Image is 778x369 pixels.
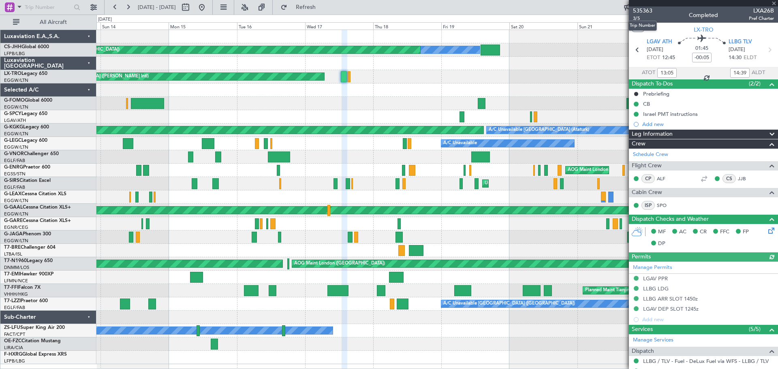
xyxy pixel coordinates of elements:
[138,4,176,11] span: [DATE] - [DATE]
[4,178,19,183] span: G-SIRS
[4,251,22,257] a: LTBA/ISL
[628,21,657,31] div: Trip Number
[4,117,26,124] a: LGAV/ATH
[4,278,28,284] a: LFMN/NCE
[4,131,28,137] a: EGGW/LTN
[4,111,47,116] a: G-SPCYLegacy 650
[485,177,618,190] div: Unplanned Maint [GEOGRAPHIC_DATA] ([GEOGRAPHIC_DATA])
[694,26,714,34] span: LX-TRO
[642,121,774,128] div: Add new
[4,245,56,250] a: T7-BREChallenger 604
[643,358,769,365] a: LLBG / TLV - Fuel - DeLux Fuel via WFS - LLBG / TLV
[4,71,21,76] span: LX-TRO
[729,54,742,62] span: 14:30
[743,228,749,236] span: FP
[4,98,52,103] a: G-FOMOGlobal 6000
[169,22,237,30] div: Mon 15
[4,218,23,223] span: G-GARE
[647,46,663,54] span: [DATE]
[4,245,21,250] span: T7-BRE
[21,19,85,25] span: All Aircraft
[729,46,745,54] span: [DATE]
[4,331,25,337] a: FACT/CPT
[4,358,25,364] a: LFPB/LBG
[695,45,708,53] span: 01:45
[749,79,761,88] span: (2/2)
[443,137,477,149] div: A/C Unavailable
[509,22,577,30] div: Sat 20
[305,22,373,30] div: Wed 17
[632,139,645,149] span: Crew
[4,125,49,130] a: G-KGKGLegacy 600
[4,165,50,170] a: G-ENRGPraetor 600
[4,232,23,237] span: G-JAGA
[441,22,509,30] div: Fri 19
[632,215,709,224] span: Dispatch Checks and Weather
[4,224,28,230] a: EGNR/CEG
[4,111,21,116] span: G-SPCY
[4,258,27,263] span: T7-N1960
[657,175,675,182] a: ALF
[4,264,29,271] a: DNMM/LOS
[4,158,25,164] a: EGLF/FAB
[749,6,774,15] span: LXA26B
[633,336,673,344] a: Manage Services
[632,347,654,356] span: Dispatch
[4,291,28,297] a: VHHH/HKG
[4,77,28,83] a: EGGW/LTN
[237,22,305,30] div: Tue 16
[4,125,23,130] span: G-KGKG
[4,178,51,183] a: G-SIRSCitation Excel
[4,165,23,170] span: G-ENRG
[4,272,20,277] span: T7-EMI
[4,71,47,76] a: LX-TROLegacy 650
[643,100,650,107] div: CB
[4,144,28,150] a: EGGW/LTN
[647,38,672,46] span: LGAV ATH
[4,305,25,311] a: EGLF/FAB
[632,325,653,334] span: Services
[4,184,25,190] a: EGLF/FAB
[4,104,28,110] a: EGGW/LTN
[4,205,71,210] a: G-GAALCessna Citation XLS+
[4,325,65,330] a: ZS-LFUSuper King Air 200
[749,15,774,22] span: Pref Charter
[641,174,655,183] div: CP
[4,232,51,237] a: G-JAGAPhenom 300
[4,345,23,351] a: LIRA/CIA
[4,138,21,143] span: G-LEGC
[4,205,23,210] span: G-GAAL
[4,151,24,156] span: G-VNOR
[729,38,752,46] span: LLBG TLV
[657,202,675,209] a: SPO
[4,138,47,143] a: G-LEGCLegacy 600
[633,151,668,159] a: Schedule Crew
[647,54,660,62] span: ETOT
[25,1,71,13] input: Trip Number
[632,79,673,89] span: Dispatch To-Dos
[4,299,48,303] a: T7-LZZIPraetor 600
[632,161,662,171] span: Flight Crew
[752,69,765,77] span: ALDT
[4,339,21,343] span: OE-FZC
[643,111,698,117] div: Israel PMT instructions
[4,352,67,357] a: F-HXRGGlobal Express XRS
[98,16,112,23] div: [DATE]
[643,90,669,97] div: Prebriefing
[700,228,707,236] span: CR
[749,325,761,333] span: (5/5)
[689,11,718,19] div: Completed
[294,258,385,270] div: AOG Maint London ([GEOGRAPHIC_DATA])
[720,228,729,236] span: FFC
[9,16,88,29] button: All Aircraft
[4,299,21,303] span: T7-LZZI
[4,211,28,217] a: EGGW/LTN
[100,22,169,30] div: Sun 14
[577,22,645,30] div: Sun 21
[641,201,655,210] div: ISP
[4,352,22,357] span: F-HXRG
[4,325,20,330] span: ZS-LFU
[4,272,53,277] a: T7-EMIHawker 900XP
[443,298,575,310] div: A/C Unavailable [GEOGRAPHIC_DATA] ([GEOGRAPHIC_DATA])
[662,54,675,62] span: 12:45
